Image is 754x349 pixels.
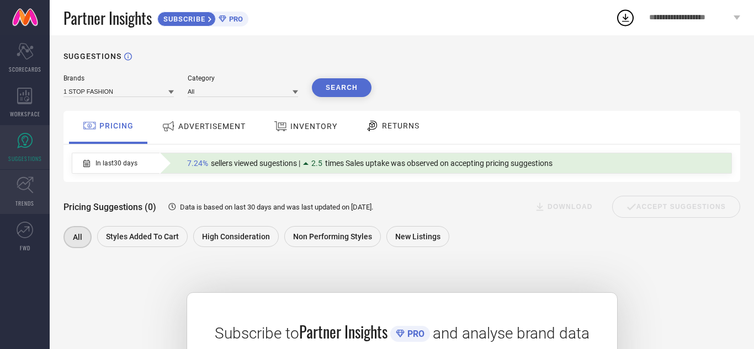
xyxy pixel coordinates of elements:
[106,232,179,241] span: Styles Added To Cart
[158,15,208,23] span: SUBSCRIBE
[99,121,134,130] span: PRICING
[395,232,440,241] span: New Listings
[63,52,121,61] h1: SUGGESTIONS
[15,199,34,207] span: TRENDS
[215,324,299,342] span: Subscribe to
[180,203,373,211] span: Data is based on last 30 days and was last updated on [DATE] .
[178,122,246,131] span: ADVERTISEMENT
[10,110,40,118] span: WORKSPACE
[202,232,270,241] span: High Consideration
[63,202,156,212] span: Pricing Suggestions (0)
[290,122,337,131] span: INVENTORY
[20,244,30,252] span: FWD
[182,156,558,170] div: Percentage of sellers who have viewed suggestions for the current Insight Type
[311,159,322,168] span: 2.5
[382,121,420,130] span: RETURNS
[157,9,248,26] a: SUBSCRIBEPRO
[9,65,41,73] span: SCORECARDS
[312,78,371,97] button: Search
[612,196,740,218] div: Accept Suggestions
[63,74,174,82] div: Brands
[63,7,152,29] span: Partner Insights
[211,159,300,168] span: sellers viewed sugestions |
[293,232,372,241] span: Non Performing Styles
[405,329,424,339] span: PRO
[73,233,82,241] span: All
[325,159,553,168] span: times Sales uptake was observed on accepting pricing suggestions
[615,8,635,28] div: Open download list
[226,15,243,23] span: PRO
[299,320,387,343] span: Partner Insights
[187,159,208,168] span: 7.24%
[95,159,137,167] span: In last 30 days
[8,154,42,163] span: SUGGESTIONS
[188,74,298,82] div: Category
[433,324,590,342] span: and analyse brand data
